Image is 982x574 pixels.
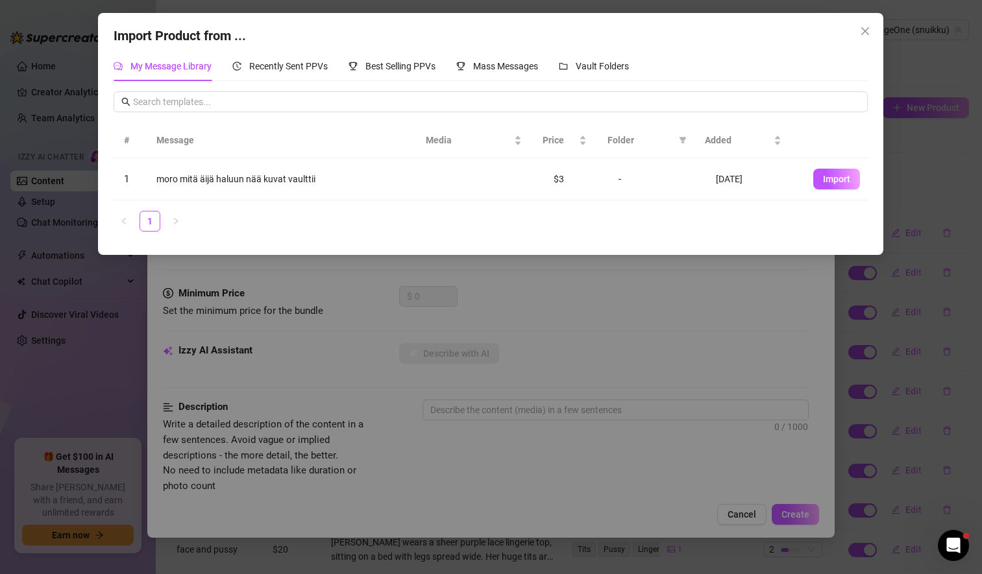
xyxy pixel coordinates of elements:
span: filter [680,136,687,144]
div: moro mitä äijä haluun nää kuvat vaulttii [156,172,416,186]
th: Added [695,123,792,158]
span: Added [706,133,772,147]
th: Price [533,123,598,158]
td: [DATE] [706,158,804,200]
span: Vault Folders [576,61,629,71]
button: Import [814,169,861,189]
span: Media [426,133,512,147]
span: 1 [124,173,129,185]
span: folder [559,62,568,71]
td: $3 [544,158,609,200]
button: Close [855,21,876,42]
span: comment [114,62,123,71]
span: Import [824,174,851,184]
span: close [861,26,871,36]
li: Previous Page [114,211,134,232]
iframe: Intercom live chat [938,530,969,561]
th: Message [146,123,415,158]
a: 1 [140,211,160,231]
span: left [120,217,128,225]
li: Next Page [166,211,186,232]
span: Close [855,26,876,36]
span: trophy [456,62,465,71]
span: Best Selling PPVs [365,61,436,71]
span: Import Product from ... [114,28,246,43]
span: right [172,217,180,225]
span: trophy [349,62,358,71]
th: # [114,123,146,158]
span: filter [677,130,690,150]
span: - [619,173,622,185]
input: Search templates... [133,95,860,109]
th: Media [416,123,533,158]
span: Folder [608,133,674,147]
span: Recently Sent PPVs [249,61,328,71]
span: Price [543,133,577,147]
span: history [232,62,241,71]
span: Mass Messages [473,61,538,71]
span: My Message Library [130,61,212,71]
button: left [114,211,134,232]
span: search [121,97,130,106]
li: 1 [140,211,160,232]
button: right [166,211,186,232]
